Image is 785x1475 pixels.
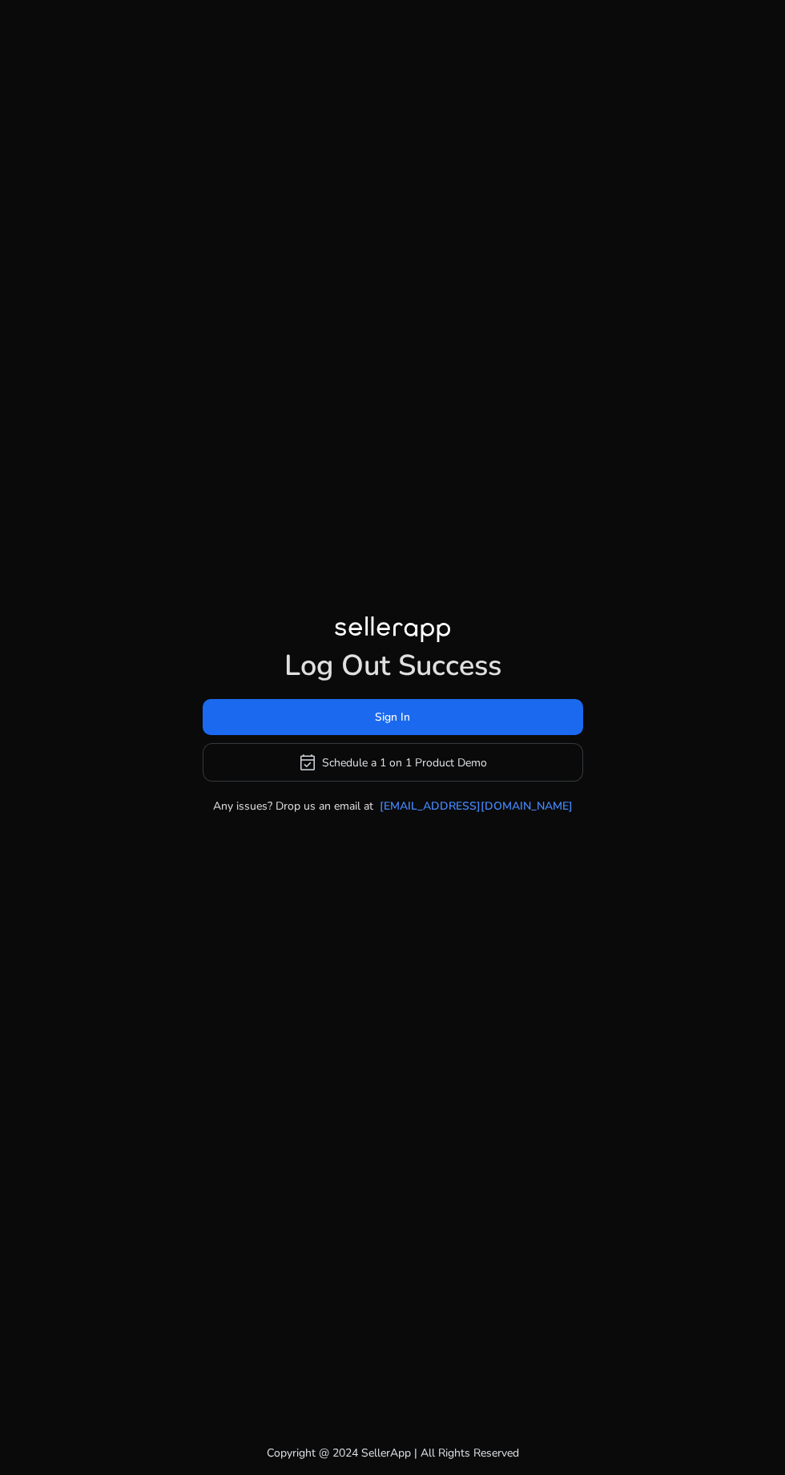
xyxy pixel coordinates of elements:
span: event_available [298,753,317,772]
button: event_availableSchedule a 1 on 1 Product Demo [203,743,583,782]
button: Sign In [203,699,583,735]
span: Sign In [375,709,410,725]
a: [EMAIL_ADDRESS][DOMAIN_NAME] [380,798,573,814]
p: Any issues? Drop us an email at [213,798,373,814]
h1: Log Out Success [203,649,583,683]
